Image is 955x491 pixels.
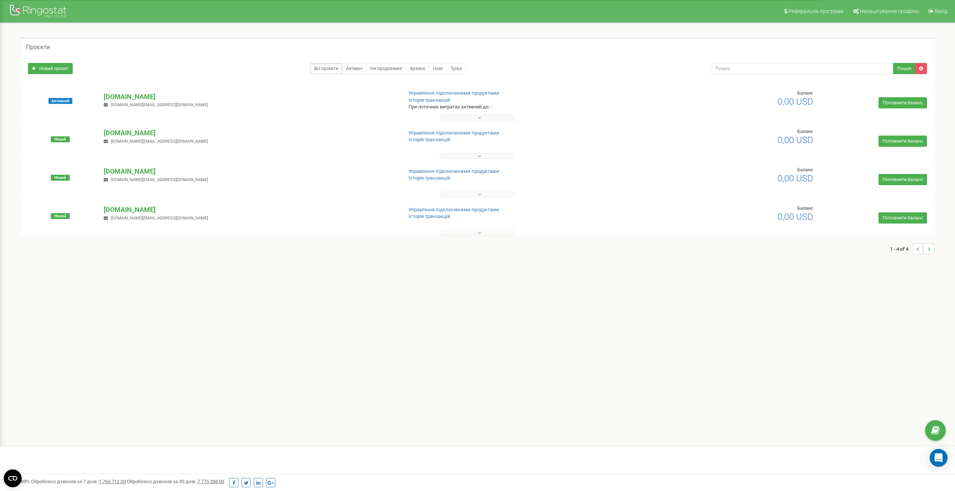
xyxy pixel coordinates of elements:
[879,136,927,147] a: Поповнити баланс
[28,63,73,74] a: Новий проєкт
[788,8,843,14] span: Реферальна програма
[4,469,22,487] button: Open CMP widget
[366,63,406,74] a: Не продовжені
[48,98,72,104] span: Активний
[711,63,893,74] input: Пошук
[104,167,396,176] p: [DOMAIN_NAME]
[104,128,396,138] p: [DOMAIN_NAME]
[890,236,934,262] nav: ...
[408,213,450,219] a: Історія транзакцій
[406,63,429,74] a: Архівні
[429,63,447,74] a: Нові
[777,135,813,145] span: 0,00 USD
[408,90,499,96] a: Управління підключеними продуктами
[51,136,70,142] span: Новий
[111,177,208,182] span: [DOMAIN_NAME][EMAIL_ADDRESS][DOMAIN_NAME]
[111,216,208,221] span: [DOMAIN_NAME][EMAIL_ADDRESS][DOMAIN_NAME]
[879,97,927,108] a: Поповнити баланс
[797,167,813,172] span: Баланс
[447,63,466,74] a: Тріал
[408,175,450,181] a: Історія транзакцій
[879,212,927,224] a: Поповнити баланс
[26,44,50,51] h5: Проєкти
[408,130,499,136] a: Управління підключеними продуктами
[890,243,912,254] span: 1 - 4 of 4
[111,102,208,107] span: [DOMAIN_NAME][EMAIL_ADDRESS][DOMAIN_NAME]
[408,168,499,174] a: Управління підключеними продуктами
[51,213,70,219] span: Новий
[408,207,499,212] a: Управління підключеними продуктами
[104,205,396,215] p: [DOMAIN_NAME]
[797,90,813,96] span: Баланс
[860,8,919,14] span: Налаштування профілю
[342,63,367,74] a: Активні
[51,175,70,181] span: Новий
[408,104,625,111] p: При поточних витратах активний до: -
[930,449,948,467] div: Open Intercom Messenger
[893,63,915,74] button: Пошук
[934,8,948,14] span: Вихід
[104,92,396,102] p: [DOMAIN_NAME]
[111,139,208,144] span: [DOMAIN_NAME][EMAIL_ADDRESS][DOMAIN_NAME]
[797,205,813,211] span: Баланс
[777,212,813,222] span: 0,00 USD
[310,63,342,74] a: Всі проєкти
[408,97,450,103] a: Історія транзакцій
[879,174,927,185] a: Поповнити баланс
[777,173,813,184] span: 0,00 USD
[408,137,450,142] a: Історія транзакцій
[797,129,813,134] span: Баланс
[777,96,813,107] span: 0,00 USD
